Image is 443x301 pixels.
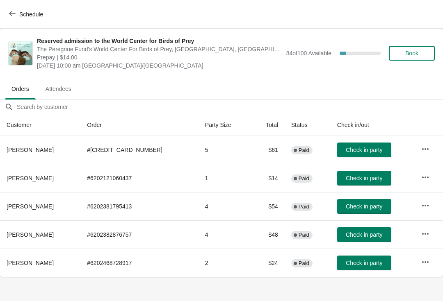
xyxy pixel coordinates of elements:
[199,136,251,164] td: 5
[7,175,54,181] span: [PERSON_NAME]
[251,114,285,136] th: Total
[199,164,251,192] td: 1
[16,100,443,114] input: Search by customer
[80,249,199,277] td: # 6202468728917
[39,81,78,96] span: Attendees
[80,136,199,164] td: # [CREDIT_CARD_NUMBER]
[337,199,391,214] button: Check in party
[19,11,43,18] span: Schedule
[337,143,391,157] button: Check in party
[337,227,391,242] button: Check in party
[199,192,251,220] td: 4
[80,220,199,249] td: # 6202382876757
[7,260,54,266] span: [PERSON_NAME]
[251,249,285,277] td: $24
[337,171,391,186] button: Check in party
[285,114,331,136] th: Status
[4,7,50,22] button: Schedule
[251,192,285,220] td: $54
[299,260,309,267] span: Paid
[37,45,282,53] span: The Peregrine Fund's World Center For Birds of Prey, [GEOGRAPHIC_DATA], [GEOGRAPHIC_DATA], [US_ST...
[80,164,199,192] td: # 6202121060437
[299,175,309,182] span: Paid
[331,114,415,136] th: Check in/out
[405,50,418,57] span: Book
[299,204,309,210] span: Paid
[286,50,331,57] span: 84 of 100 Available
[346,203,382,210] span: Check in party
[251,136,285,164] td: $61
[346,147,382,153] span: Check in party
[7,231,54,238] span: [PERSON_NAME]
[346,231,382,238] span: Check in party
[299,232,309,238] span: Paid
[199,114,251,136] th: Party Size
[9,41,32,65] img: Reserved admission to the World Center for Birds of Prey
[299,147,309,154] span: Paid
[80,114,199,136] th: Order
[7,203,54,210] span: [PERSON_NAME]
[389,46,435,61] button: Book
[346,260,382,266] span: Check in party
[199,249,251,277] td: 2
[37,61,282,70] span: [DATE] 10:00 am [GEOGRAPHIC_DATA]/[GEOGRAPHIC_DATA]
[346,175,382,181] span: Check in party
[251,220,285,249] td: $48
[251,164,285,192] td: $14
[80,192,199,220] td: # 6202381795413
[5,81,36,96] span: Orders
[37,37,282,45] span: Reserved admission to the World Center for Birds of Prey
[199,220,251,249] td: 4
[37,53,282,61] span: Prepay | $14.00
[337,256,391,270] button: Check in party
[7,147,54,153] span: [PERSON_NAME]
